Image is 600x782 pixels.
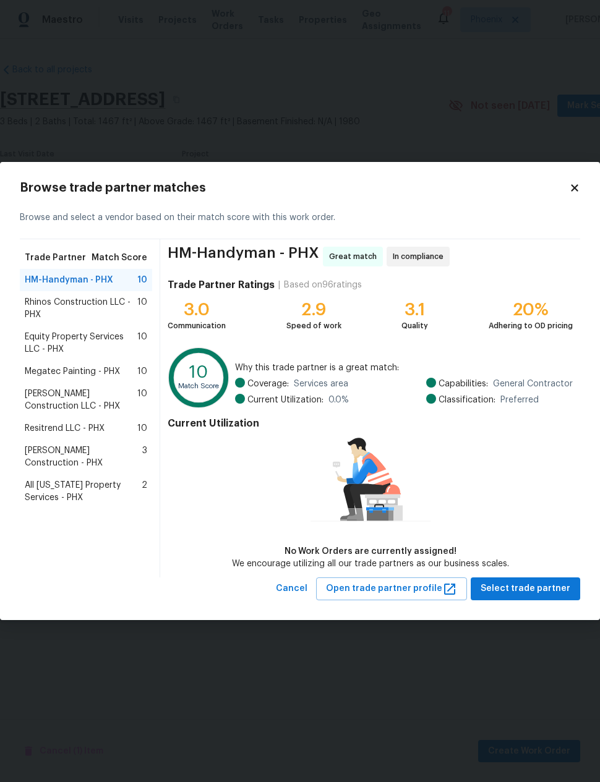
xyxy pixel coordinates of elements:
span: HM-Handyman - PHX [168,247,319,266]
span: All [US_STATE] Property Services - PHX [25,479,142,504]
span: Services area [294,378,348,390]
span: Current Utilization: [247,394,324,406]
div: Adhering to OD pricing [489,320,573,332]
h4: Trade Partner Ratings [168,279,275,291]
span: 3 [142,444,147,469]
span: [PERSON_NAME] Construction - PHX [25,444,142,469]
h4: Current Utilization [168,417,573,430]
span: 10 [137,296,147,321]
span: 10 [137,388,147,412]
div: Speed of work [286,320,341,332]
span: Capabilities: [439,378,488,390]
text: Match Score [179,383,220,389]
div: Communication [168,320,226,332]
div: 20% [489,304,573,316]
div: Based on 96 ratings [284,279,362,291]
span: Match Score [92,252,147,264]
span: In compliance [393,250,448,263]
div: 3.1 [401,304,428,316]
span: Select trade partner [481,581,570,597]
span: HM-Handyman - PHX [25,274,113,286]
span: 10 [137,331,147,355]
div: 3.0 [168,304,226,316]
div: We encourage utilizing all our trade partners as our business scales. [232,558,509,570]
span: 2 [142,479,147,504]
h2: Browse trade partner matches [20,182,569,194]
text: 10 [190,363,208,381]
div: | [275,279,284,291]
button: Select trade partner [471,577,580,600]
span: [PERSON_NAME] Construction LLC - PHX [25,388,137,412]
span: Cancel [276,581,307,597]
span: Why this trade partner is a great match: [235,362,573,374]
div: Browse and select a vendor based on their match score with this work order. [20,197,580,239]
span: Megatec Painting - PHX [25,365,120,378]
span: 10 [137,274,147,286]
span: Classification: [439,394,495,406]
span: Open trade partner profile [326,581,457,597]
div: 2.9 [286,304,341,316]
div: No Work Orders are currently assigned! [232,545,509,558]
span: 0.0 % [328,394,349,406]
span: 10 [137,365,147,378]
span: Coverage: [247,378,289,390]
span: Great match [329,250,382,263]
button: Cancel [271,577,312,600]
span: Equity Property Services LLC - PHX [25,331,137,355]
span: Trade Partner [25,252,86,264]
span: Rhinos Construction LLC - PHX [25,296,137,321]
span: Preferred [500,394,539,406]
span: 10 [137,422,147,435]
span: General Contractor [493,378,573,390]
button: Open trade partner profile [316,577,467,600]
span: Resitrend LLC - PHX [25,422,105,435]
div: Quality [401,320,428,332]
